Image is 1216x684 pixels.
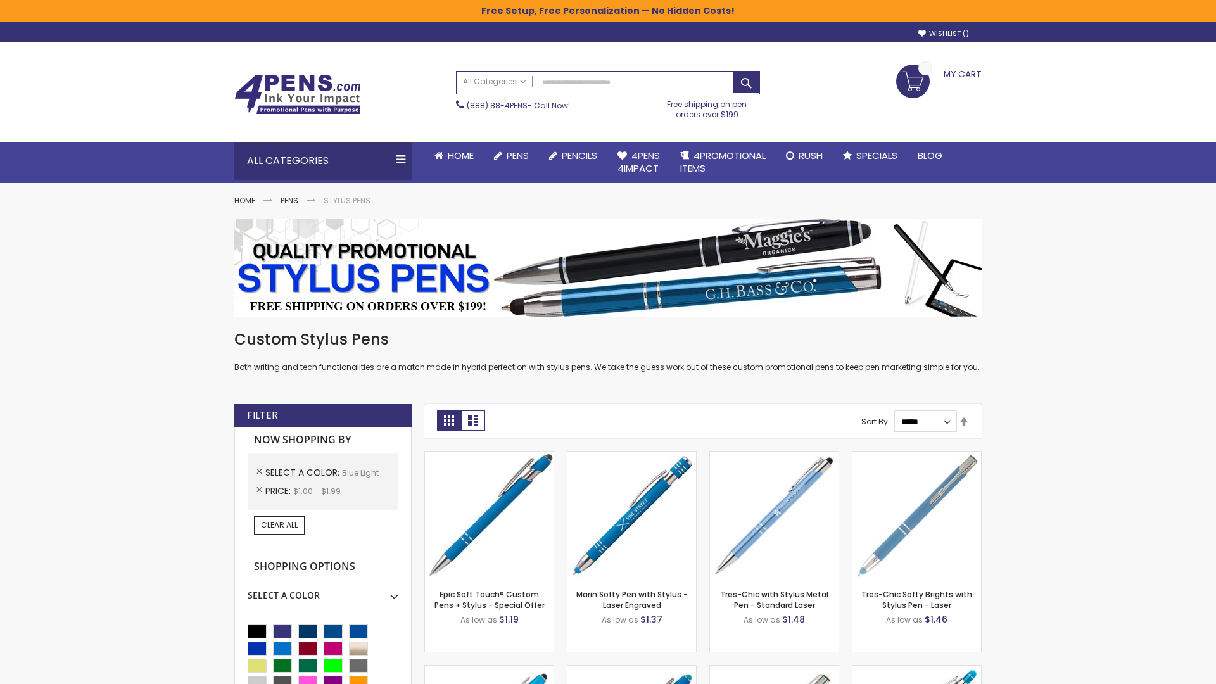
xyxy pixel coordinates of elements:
span: Clear All [261,519,298,530]
span: Price [265,484,293,497]
a: Pencils [539,142,607,170]
a: Tres-Chic Touch Pen - Standard Laser-Blue - Light [710,665,839,676]
a: Tres-Chic with Stylus Metal Pen - Standard Laser-Blue - Light [710,451,839,462]
div: Both writing and tech functionalities are a match made in hybrid perfection with stylus pens. We ... [234,329,982,373]
a: Pens [281,195,298,206]
a: All Categories [457,72,533,92]
a: 4Pens4impact [607,142,670,183]
a: Home [234,195,255,206]
a: Wishlist [918,29,969,39]
span: 4PROMOTIONAL ITEMS [680,149,766,175]
img: Stylus Pens [234,218,982,317]
div: Free shipping on pen orders over $199 [654,94,761,120]
a: (888) 88-4PENS [467,100,528,111]
span: Rush [799,149,823,162]
span: Specials [856,149,897,162]
span: $1.00 - $1.99 [293,486,341,497]
strong: Now Shopping by [248,427,398,453]
a: Tres-Chic Softy Brights with Stylus Pen - Laser [861,589,972,610]
a: Home [424,142,484,170]
a: Rush [776,142,833,170]
strong: Filter [247,408,278,422]
a: Marin Softy Pen with Stylus - Laser Engraved-Blue - Light [567,451,696,462]
strong: Grid [437,410,461,431]
a: Blog [908,142,953,170]
a: Pens [484,142,539,170]
img: Tres-Chic Softy Brights with Stylus Pen - Laser-Blue - Light [852,452,981,580]
img: Marin Softy Pen with Stylus - Laser Engraved-Blue - Light [567,452,696,580]
strong: Shopping Options [248,554,398,581]
span: Home [448,149,474,162]
span: 4Pens 4impact [617,149,660,175]
a: 4P-MS8B-Blue - Light [425,451,554,462]
span: As low as [460,614,497,625]
h1: Custom Stylus Pens [234,329,982,350]
span: All Categories [463,77,526,87]
span: - Call Now! [467,100,570,111]
span: $1.46 [925,613,947,626]
a: Marin Softy Pen with Stylus - Laser Engraved [576,589,688,610]
img: Tres-Chic with Stylus Metal Pen - Standard Laser-Blue - Light [710,452,839,580]
a: Phoenix Softy Brights with Stylus Pen - Laser-Blue - Light [852,665,981,676]
span: As low as [602,614,638,625]
a: 4PROMOTIONALITEMS [670,142,776,183]
span: Pencils [562,149,597,162]
span: $1.48 [782,613,805,626]
a: Ellipse Stylus Pen - Standard Laser-Blue - Light [425,665,554,676]
div: All Categories [234,142,412,180]
a: Ellipse Softy Brights with Stylus Pen - Laser-Blue - Light [567,665,696,676]
img: 4P-MS8B-Blue - Light [425,452,554,580]
span: $1.19 [499,613,519,626]
label: Sort By [861,416,888,427]
img: 4Pens Custom Pens and Promotional Products [234,74,361,115]
span: Select A Color [265,466,342,479]
span: $1.37 [640,613,662,626]
span: As low as [886,614,923,625]
span: Pens [507,149,529,162]
span: As low as [744,614,780,625]
a: Tres-Chic Softy Brights with Stylus Pen - Laser-Blue - Light [852,451,981,462]
a: Tres-Chic with Stylus Metal Pen - Standard Laser [720,589,828,610]
a: Epic Soft Touch® Custom Pens + Stylus - Special Offer [434,589,545,610]
strong: Stylus Pens [324,195,370,206]
span: Blue Light [342,467,379,478]
div: Select A Color [248,580,398,602]
span: Blog [918,149,942,162]
a: Clear All [254,516,305,534]
a: Specials [833,142,908,170]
